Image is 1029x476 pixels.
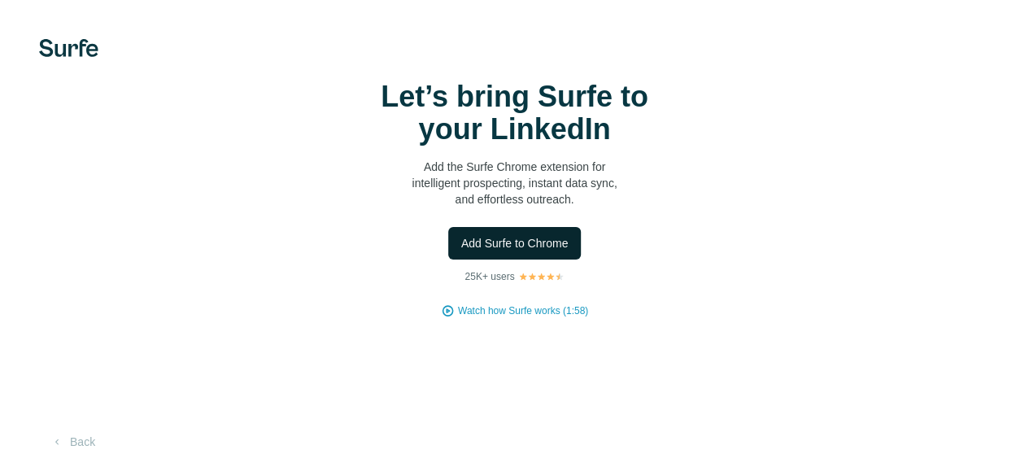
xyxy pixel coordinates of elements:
[39,39,98,57] img: Surfe's logo
[352,81,678,146] h1: Let’s bring Surfe to your LinkedIn
[448,227,582,260] button: Add Surfe to Chrome
[461,235,569,251] span: Add Surfe to Chrome
[518,272,565,282] img: Rating Stars
[464,269,514,284] p: 25K+ users
[458,304,588,318] button: Watch how Surfe works (1:58)
[39,427,107,456] button: Back
[352,159,678,207] p: Add the Surfe Chrome extension for intelligent prospecting, instant data sync, and effortless out...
